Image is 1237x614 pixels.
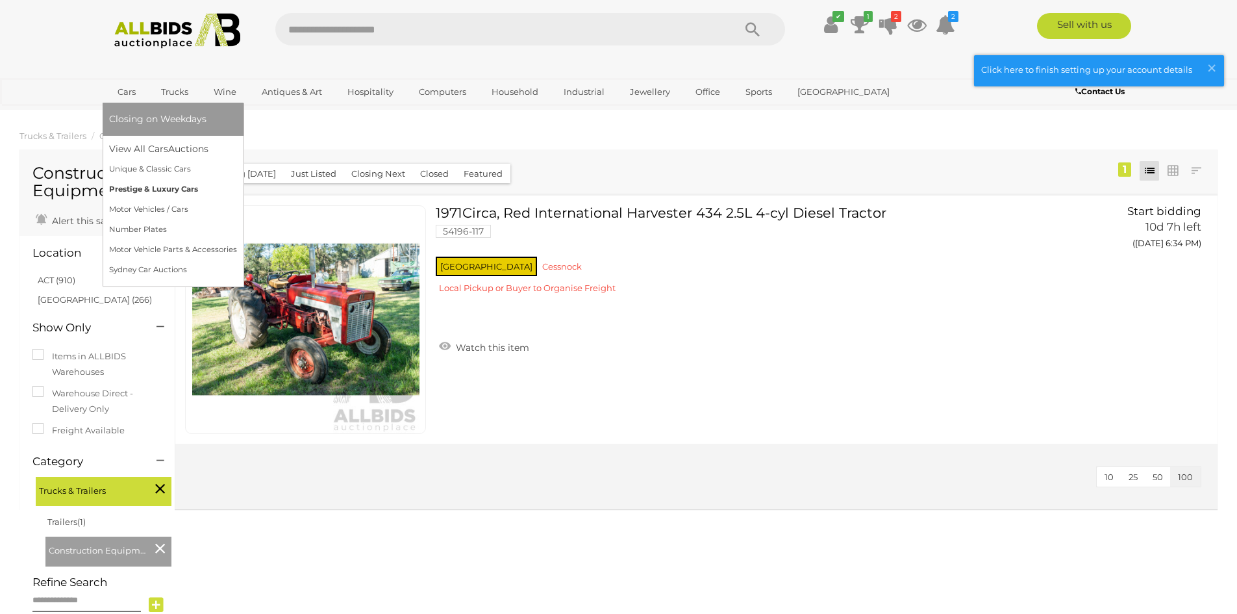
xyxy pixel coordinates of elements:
a: Household [483,81,547,103]
a: Cars [109,81,144,103]
label: Freight Available [32,423,125,438]
a: Construction Equipment [99,131,205,141]
a: Watch this item [436,337,532,356]
button: 10 [1097,467,1121,487]
a: Antiques & Art [253,81,331,103]
span: 25 [1129,472,1138,482]
label: Items in ALLBIDS Warehouses [32,349,162,379]
button: 25 [1121,467,1145,487]
a: ✔ [821,13,841,36]
button: Just Listed [283,164,344,184]
span: Start bidding [1127,205,1201,218]
span: 50 [1153,472,1163,482]
a: Office [687,81,729,103]
span: 100 [1178,472,1193,482]
button: Closing [DATE] [206,164,284,184]
i: 2 [891,11,901,22]
img: 54196-117a.jpg [192,206,419,433]
a: Sell with us [1037,13,1131,39]
a: [GEOGRAPHIC_DATA] (266) [38,294,152,305]
a: 2 [936,13,955,36]
button: 100 [1170,467,1201,487]
h4: Category [32,455,137,468]
a: Industrial [555,81,613,103]
button: 50 [1145,467,1171,487]
a: Computers [410,81,475,103]
span: Construction Equipment [49,540,146,558]
button: Featured [456,164,510,184]
a: Trucks [153,81,197,103]
a: Trailers(1) [47,517,86,527]
i: 2 [948,11,958,22]
a: Wine [205,81,245,103]
h4: Location [32,247,137,259]
a: Jewellery [621,81,679,103]
a: Contact Us [1075,84,1128,99]
a: Alert this sale [32,210,117,229]
a: ACT (910) [38,275,75,285]
b: Contact Us [1075,86,1125,96]
div: 1 [1118,162,1131,177]
a: [GEOGRAPHIC_DATA] [789,81,898,103]
a: Sports [737,81,781,103]
span: (1) [77,517,86,527]
a: Trucks & Trailers [19,131,86,141]
button: Closing Next [344,164,413,184]
a: Start bidding 10d 7h left ([DATE] 6:34 PM) [1054,205,1205,256]
h4: Refine Search [32,576,171,589]
a: 1 [850,13,869,36]
a: 1971Circa, Red International Harvester 434 2.5L 4-cyl Diesel Tractor 54196-117 [GEOGRAPHIC_DATA] ... [445,205,1034,304]
h1: Construction Equipment [32,164,162,200]
i: ✔ [832,11,844,22]
span: Trucks & Trailers [39,480,136,498]
h4: Show Only [32,322,137,334]
img: Allbids.com.au [107,13,248,49]
span: Watch this item [453,342,529,353]
label: Warehouse Direct - Delivery Only [32,386,162,416]
a: Hospitality [339,81,402,103]
span: Alert this sale [49,215,114,227]
a: 2 [879,13,898,36]
button: Closed [412,164,456,184]
span: × [1206,55,1218,81]
i: 1 [864,11,873,22]
button: Search [720,13,785,45]
span: 10 [1105,472,1114,482]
